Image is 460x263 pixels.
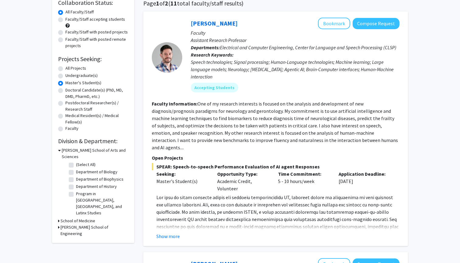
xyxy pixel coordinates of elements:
[213,170,274,192] div: Academic Credit, Volunteer
[152,101,197,107] b: Faculty Information:
[65,100,128,112] label: Postdoctoral Researcher(s) / Research Staff
[152,163,399,170] span: SPEAR: Speech-to-speech Performance Evaluation of AI agent Responses
[191,29,399,36] p: Faculty
[318,18,350,29] button: Add Laureano Moro-Velazquez to Bookmarks
[191,44,220,50] b: Departments:
[65,112,128,125] label: Medical Resident(s) / Medical Fellow(s)
[76,191,127,216] label: Program in [GEOGRAPHIC_DATA], [GEOGRAPHIC_DATA], and Latinx Studies
[65,80,101,86] label: Master's Student(s)
[65,29,128,35] label: Faculty/Staff with posted projects
[61,218,95,224] h3: School of Medicine
[65,16,125,22] label: Faculty/Staff accepting students
[65,36,128,49] label: Faculty/Staff with posted remote projects
[65,125,78,132] label: Faculty
[156,233,180,240] button: Show more
[65,9,94,15] label: All Faculty/Staff
[191,52,234,58] b: Research Keywords:
[339,170,390,178] p: Application Deadline:
[65,72,98,79] label: Undergraduate(s)
[156,178,208,185] div: Master's Student(s)
[76,183,117,190] label: Department of History
[217,170,269,178] p: Opportunity Type:
[191,36,399,44] p: Assistant Research Professor
[76,161,96,168] label: (Select All)
[334,170,395,192] div: [DATE]
[152,154,399,161] p: Open Projects
[152,101,398,151] fg-read-more: One of my research interests is focused on the analysis and development of new diagnosis/prognosi...
[58,55,128,63] h2: Projects Seeking:
[65,87,128,100] label: Doctoral Candidate(s) (PhD, MD, DMD, PharmD, etc.)
[5,236,26,258] iframe: Chat
[58,137,128,145] h2: Division & Department:
[278,170,330,178] p: Time Commitment:
[65,65,86,71] label: All Projects
[61,224,128,237] h3: [PERSON_NAME] School of Engineering
[76,176,124,182] label: Department of Biophysics
[353,18,399,29] button: Compose Request to Laureano Moro-Velazquez
[191,83,238,92] mat-chip: Accepting Students
[274,170,334,192] div: 5 - 10 hours/week
[191,58,399,80] div: Speech technologies; Signal processing; Human-Language technologies; Machine learning; Large lang...
[220,44,396,50] span: Electrical and Computer Engineering, Center for Language and Speech Processing (CLSP)
[156,170,208,178] p: Seeking:
[62,147,128,160] h3: [PERSON_NAME] School of Arts and Sciences
[191,19,238,27] a: [PERSON_NAME]
[76,169,117,175] label: Department of Biology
